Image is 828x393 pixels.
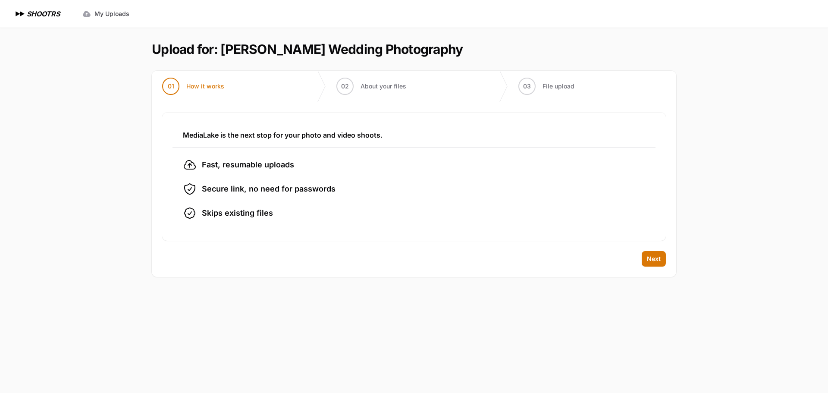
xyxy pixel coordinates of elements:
a: SHOOTRS SHOOTRS [14,9,60,19]
span: 02 [341,82,349,91]
h3: MediaLake is the next stop for your photo and video shoots. [183,130,645,140]
span: Skips existing files [202,207,273,219]
span: How it works [186,82,224,91]
span: My Uploads [94,9,129,18]
button: 03 File upload [508,71,585,102]
span: Fast, resumable uploads [202,159,294,171]
button: Next [642,251,666,267]
span: Secure link, no need for passwords [202,183,336,195]
h1: SHOOTRS [27,9,60,19]
button: 02 About your files [326,71,417,102]
a: My Uploads [77,6,135,22]
img: SHOOTRS [14,9,27,19]
span: 01 [168,82,174,91]
span: About your files [361,82,406,91]
span: Next [647,255,661,263]
span: 03 [523,82,531,91]
button: 01 How it works [152,71,235,102]
h1: Upload for: [PERSON_NAME] Wedding Photography [152,41,463,57]
span: File upload [543,82,574,91]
